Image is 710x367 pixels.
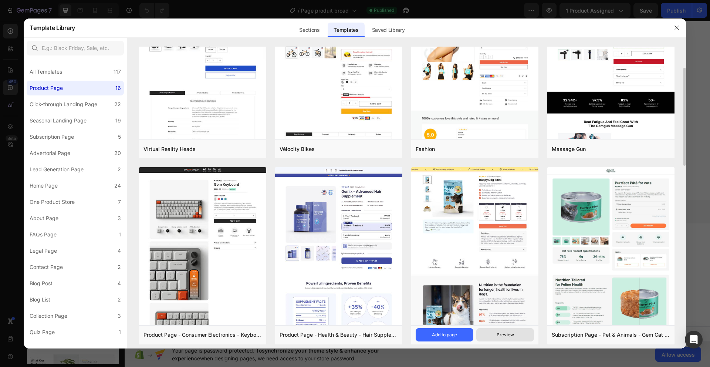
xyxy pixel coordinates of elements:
div: 16 [115,84,121,92]
p: Quelle est la durée de vie du pot ? [158,70,256,78]
div: 20 [114,149,121,158]
button: Add to page [416,328,473,341]
span: inspired by CRO experts [210,251,260,257]
div: Generate layout [271,242,310,249]
div: Product Page [30,84,63,92]
div: [DOMAIN_NAME] - Preview Badge (Stars) [24,186,122,194]
p: Y a-t-il une garantie ? [158,121,220,129]
div: 22 [114,100,121,109]
div: Lead Generation Page [30,165,84,174]
div: Product Page - Consumer Electronics - Keyboard [143,330,262,339]
div: Subscription Page - Pet & Animals - Gem Cat Food - Style 4 [552,330,670,339]
div: Open Intercom Messenger [685,331,703,349]
div: 3 [118,312,121,320]
h2: Template Library [30,18,75,37]
div: 1 [119,328,121,337]
div: 24 [114,181,121,190]
p: Can it be used by children? [158,20,237,27]
div: 5 [118,132,121,141]
div: Add blank section [325,242,371,249]
div: Subscription Page [30,132,74,141]
div: Blog Post [30,279,53,288]
div: 4 [118,279,121,288]
div: FAQs Page [30,230,57,239]
p: Y a-t-il des effets secondaires ? [158,45,250,53]
div: 2 [118,263,121,272]
button: Preview [476,328,534,341]
div: Contact Page [30,263,63,272]
button: Judge.me - Preview Badge (Stars) [3,182,128,200]
div: Blog List [30,295,50,304]
div: 3 [118,214,121,223]
input: E.g.: Black Friday, Sale, etc. [27,41,124,55]
div: 19 [115,116,121,125]
span: then drag & drop elements [320,251,375,257]
div: Sections [293,23,325,37]
div: Fashion [416,145,435,154]
div: Saved Library [366,23,411,37]
div: Quiz Page [30,328,55,337]
div: Product Page - Health & Beauty - Hair Supplement [280,330,398,339]
div: Templates [328,23,364,37]
div: One Product Store [30,198,75,206]
div: 7 [118,198,121,206]
div: Choose templates [213,242,258,249]
div: Advertorial Page [30,149,70,158]
div: Seasonal Landing Page [30,116,87,125]
div: Preview [497,331,514,338]
div: 2 [118,295,121,304]
p: Pourquoi choisir ce produit plutôt qu'un autre ? [158,96,295,104]
span: Add section [275,225,310,233]
div: About Page [30,214,58,223]
div: 2 [118,165,121,174]
div: Collection Page [30,312,67,320]
div: Massage Gun [552,145,586,154]
div: Add to page [432,331,457,338]
div: Vélocity Bikes [280,145,315,154]
div: Click-through Landing Page [30,100,97,109]
div: All Templates [30,67,62,76]
span: from URL or image [270,251,310,257]
div: 117 [114,67,121,76]
div: 1 [119,230,121,239]
div: Home Page [30,181,58,190]
div: Virtual Reality Heads [143,145,196,154]
img: Judgeme.png [9,186,18,195]
div: Legal Page [30,246,57,255]
div: 4 [118,246,121,255]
